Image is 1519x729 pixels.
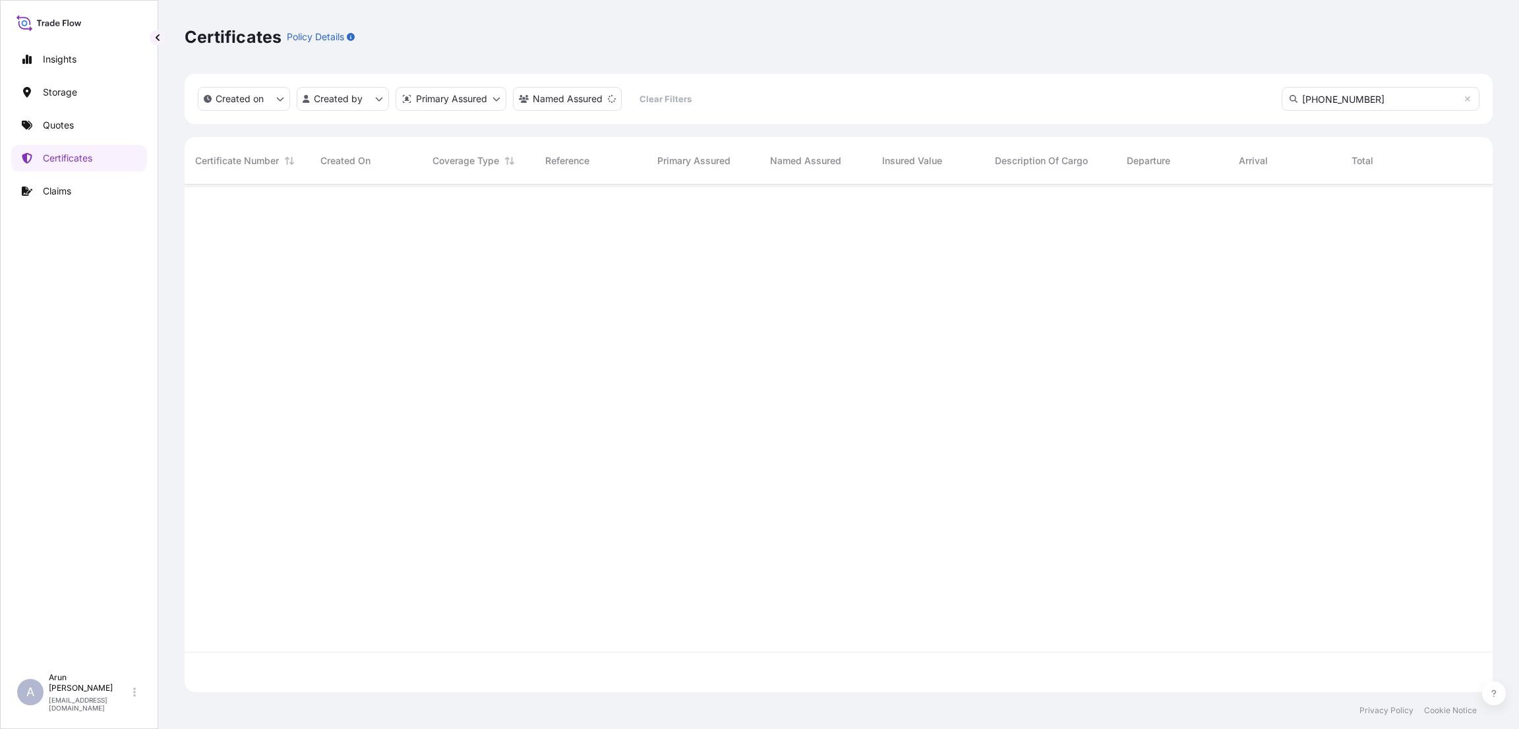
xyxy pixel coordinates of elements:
[770,154,841,167] span: Named Assured
[49,696,131,712] p: [EMAIL_ADDRESS][DOMAIN_NAME]
[43,119,74,132] p: Quotes
[11,46,147,73] a: Insights
[995,154,1088,167] span: Description Of Cargo
[297,87,389,111] button: createdBy Filter options
[287,30,344,44] p: Policy Details
[26,685,34,699] span: A
[43,53,76,66] p: Insights
[282,153,297,169] button: Sort
[1282,87,1479,111] input: Search Certificate or Reference...
[396,87,506,111] button: distributor Filter options
[195,154,279,167] span: Certificate Number
[416,92,487,105] p: Primary Assured
[640,92,692,105] p: Clear Filters
[533,92,603,105] p: Named Assured
[1424,705,1477,716] a: Cookie Notice
[11,112,147,138] a: Quotes
[11,145,147,171] a: Certificates
[1127,154,1170,167] span: Departure
[432,154,499,167] span: Coverage Type
[502,153,518,169] button: Sort
[545,154,589,167] span: Reference
[314,92,363,105] p: Created by
[320,154,371,167] span: Created On
[882,154,942,167] span: Insured Value
[11,79,147,105] a: Storage
[43,152,92,165] p: Certificates
[198,87,290,111] button: createdOn Filter options
[216,92,264,105] p: Created on
[513,87,622,111] button: cargoOwner Filter options
[185,26,282,47] p: Certificates
[628,88,702,109] button: Clear Filters
[43,185,71,198] p: Claims
[1359,705,1414,716] a: Privacy Policy
[49,672,131,693] p: Arun [PERSON_NAME]
[657,154,730,167] span: Primary Assured
[11,178,147,204] a: Claims
[1239,154,1268,167] span: Arrival
[1352,154,1373,167] span: Total
[43,86,77,99] p: Storage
